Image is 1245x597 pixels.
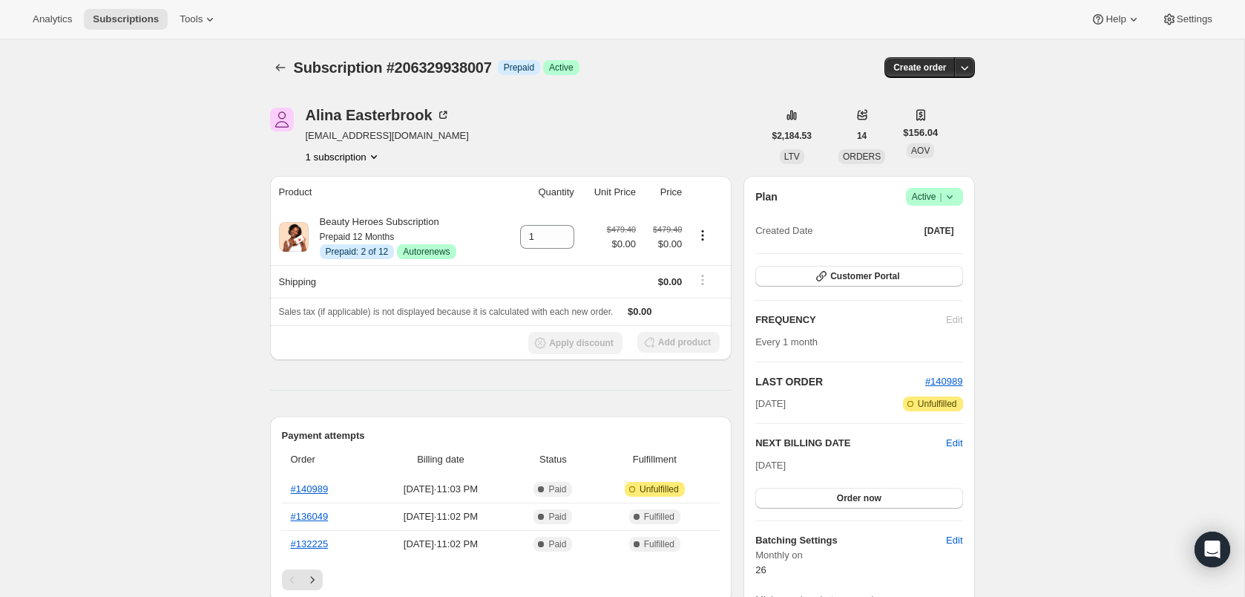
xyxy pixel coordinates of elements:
[291,538,329,549] a: #132225
[180,13,203,25] span: Tools
[755,336,818,348] span: Every 1 month
[857,130,867,142] span: 14
[755,488,962,509] button: Order now
[1082,9,1149,30] button: Help
[24,9,81,30] button: Analytics
[640,176,686,209] th: Price
[579,176,640,209] th: Unit Price
[320,232,395,242] small: Prepaid 12 Months
[171,9,226,30] button: Tools
[504,62,534,74] span: Prepaid
[755,548,962,563] span: Monthly on
[640,483,679,495] span: Unfulfilled
[291,483,329,495] a: #140989
[658,276,683,287] span: $0.00
[848,125,876,146] button: 14
[691,227,715,244] button: Product actions
[373,537,507,552] span: [DATE] · 11:02 PM
[403,246,450,258] span: Autorenews
[946,533,962,548] span: Edit
[755,224,812,238] span: Created Date
[653,225,682,234] small: $479.40
[763,125,821,146] button: $2,184.53
[946,436,962,451] button: Edit
[628,306,652,317] span: $0.00
[772,130,812,142] span: $2,184.53
[607,225,636,234] small: $479.40
[644,511,674,523] span: Fulfilled
[843,151,881,162] span: ORDERS
[939,191,942,203] span: |
[644,538,674,550] span: Fulfilled
[548,483,566,495] span: Paid
[755,436,946,451] h2: NEXT BILLING DATE
[937,529,971,552] button: Edit
[903,125,938,140] span: $156.04
[1195,532,1230,567] div: Open Intercom Messenger
[33,13,72,25] span: Analytics
[755,313,946,327] h2: FREQUENCY
[306,108,450,123] div: Alina Easterbrook
[302,570,323,590] button: Next
[373,452,507,467] span: Billing date
[893,62,946,74] span: Create order
[270,265,502,298] th: Shipping
[502,176,578,209] th: Quantity
[691,272,715,288] button: Shipping actions
[309,215,456,259] div: Beauty Heroes Subscription
[516,452,589,467] span: Status
[326,246,389,258] span: Prepaid: 2 of 12
[755,374,925,389] h2: LAST ORDER
[755,189,778,204] h2: Plan
[598,452,711,467] span: Fulfillment
[607,237,636,252] span: $0.00
[279,222,309,252] img: product img
[755,397,786,411] span: [DATE]
[884,57,955,78] button: Create order
[84,9,168,30] button: Subscriptions
[645,237,682,252] span: $0.00
[1177,13,1212,25] span: Settings
[93,13,159,25] span: Subscriptions
[373,482,507,497] span: [DATE] · 11:03 PM
[270,57,291,78] button: Subscriptions
[784,151,800,162] span: LTV
[912,189,957,204] span: Active
[755,564,766,575] span: 26
[1153,9,1221,30] button: Settings
[755,460,786,471] span: [DATE]
[911,146,930,156] span: AOV
[925,374,963,389] button: #140989
[924,225,954,237] span: [DATE]
[755,266,962,287] button: Customer Portal
[916,221,963,241] button: [DATE]
[1106,13,1126,25] span: Help
[306,128,469,143] span: [EMAIL_ADDRESS][DOMAIN_NAME]
[282,443,369,476] th: Order
[279,307,614,317] span: Sales tax (if applicable) is not displayed because it is calculated with each new order.
[270,108,294,131] span: Alina Easterbrook
[306,149,381,164] button: Product actions
[548,538,566,550] span: Paid
[755,533,946,548] h6: Batching Settings
[373,509,507,524] span: [DATE] · 11:02 PM
[925,376,963,387] a: #140989
[282,570,720,590] nav: Pagination
[294,59,492,76] span: Subscription #206329938007
[549,62,574,74] span: Active
[548,511,566,523] span: Paid
[282,428,720,443] h2: Payment attempts
[830,270,899,282] span: Customer Portal
[270,176,502,209] th: Product
[837,492,881,504] span: Order now
[291,511,329,522] a: #136049
[918,398,957,410] span: Unfulfilled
